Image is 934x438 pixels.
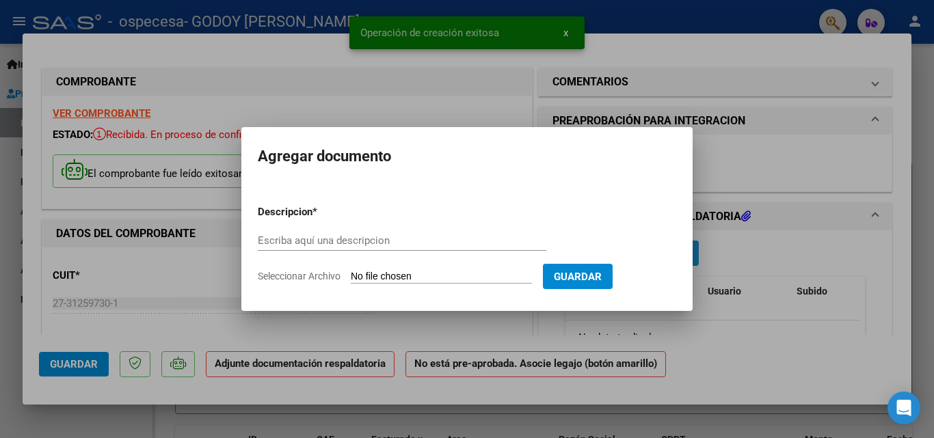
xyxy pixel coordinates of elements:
h2: Agregar documento [258,143,676,169]
p: Descripcion [258,204,384,220]
button: Guardar [543,264,613,289]
span: Guardar [554,271,602,283]
div: Open Intercom Messenger [888,392,920,424]
span: Seleccionar Archivo [258,271,341,282]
